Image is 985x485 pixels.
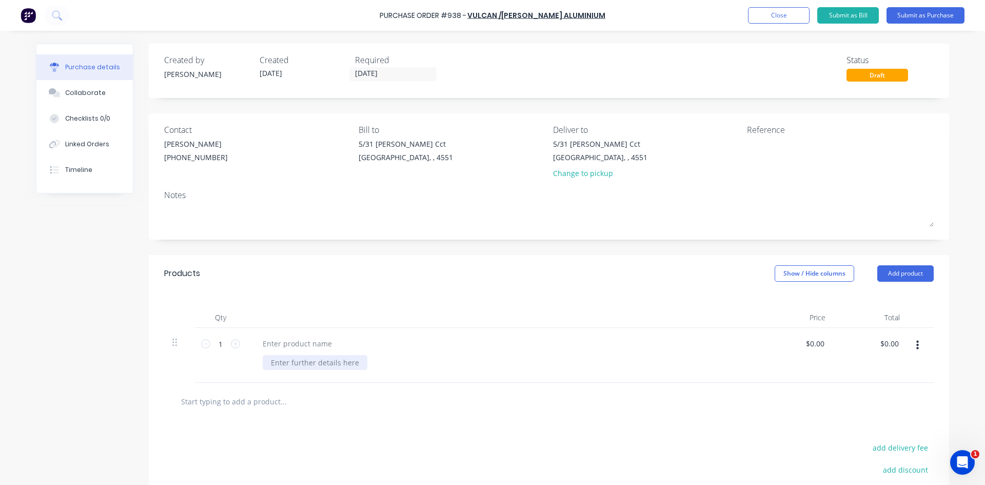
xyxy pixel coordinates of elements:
div: Created [260,54,347,66]
div: Status [846,54,934,66]
iframe: Intercom live chat [950,450,975,475]
div: Linked Orders [65,140,109,149]
a: Vulcan /[PERSON_NAME] Aluminium [467,10,605,21]
div: Contact [164,124,351,136]
div: Draft [846,69,908,82]
button: Close [748,7,810,24]
div: [PERSON_NAME] [164,139,228,149]
div: 5/31 [PERSON_NAME] Cct [553,139,647,149]
div: Total [834,307,908,328]
input: Start typing to add a product... [181,391,386,412]
button: Collaborate [36,80,133,106]
button: Timeline [36,157,133,183]
div: Reference [747,124,934,136]
button: Linked Orders [36,131,133,157]
div: Bill to [359,124,545,136]
div: Change to pickup [553,168,647,179]
div: Created by [164,54,251,66]
div: [GEOGRAPHIC_DATA], , 4551 [553,152,647,163]
div: Price [759,307,834,328]
button: add discount [877,463,934,476]
div: Qty [195,307,246,328]
div: [GEOGRAPHIC_DATA], , 4551 [359,152,453,163]
button: add delivery fee [866,441,934,454]
button: Show / Hide columns [775,265,854,282]
div: [PERSON_NAME] [164,69,251,80]
div: Products [164,267,200,280]
div: Purchase Order #938 - [380,10,466,21]
div: Timeline [65,165,92,174]
button: Submit as Bill [817,7,879,24]
button: Purchase details [36,54,133,80]
div: Checklists 0/0 [65,114,110,123]
div: Deliver to [553,124,740,136]
span: 1 [971,450,979,458]
div: 5/31 [PERSON_NAME] Cct [359,139,453,149]
div: Collaborate [65,88,106,98]
div: Notes [164,189,934,201]
button: Submit as Purchase [887,7,964,24]
div: Purchase details [65,63,120,72]
div: Required [355,54,442,66]
button: Checklists 0/0 [36,106,133,131]
button: Add product [877,265,934,282]
div: [PHONE_NUMBER] [164,152,228,163]
img: Factory [21,8,36,23]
